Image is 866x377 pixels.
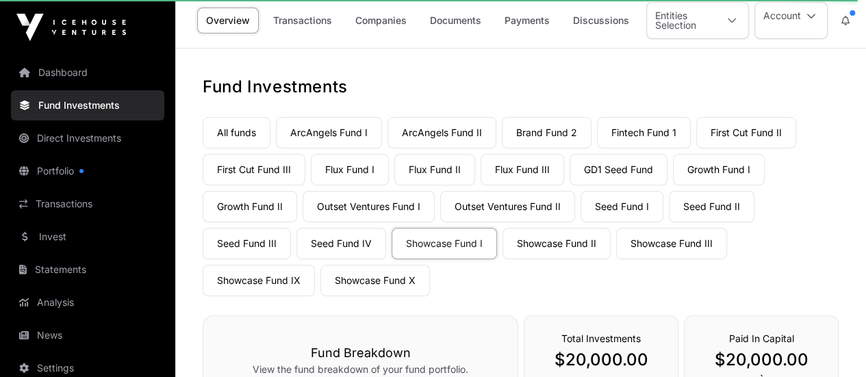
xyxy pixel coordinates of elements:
a: Direct Investments [11,123,164,153]
a: All funds [203,117,270,148]
p: $20,000.00 [698,349,824,371]
span: Total Investments [561,333,641,344]
a: Fund Investments [11,90,164,120]
a: Dashboard [11,57,164,88]
a: Seed Fund IV [296,228,386,259]
h1: Fund Investments [203,76,839,98]
h3: Fund Breakdown [231,343,490,363]
a: Statements [11,255,164,285]
a: Overview [197,8,259,34]
a: Showcase Fund III [616,228,727,259]
a: Showcase Fund II [502,228,611,259]
a: Outset Ventures Fund I [303,191,435,222]
a: Seed Fund II [669,191,754,222]
a: Showcase Fund I [392,228,497,259]
a: First Cut Fund III [203,154,305,185]
a: News [11,320,164,350]
a: Transactions [11,189,164,219]
a: Showcase Fund IX [203,265,315,296]
a: ArcAngels Fund II [387,117,496,148]
button: Account [754,2,828,39]
div: Entities Selection [647,3,715,38]
a: Analysis [11,287,164,317]
a: Seed Fund III [203,228,291,259]
span: Paid In Capital [729,333,794,344]
a: Flux Fund I [311,154,389,185]
a: Payments [496,8,559,34]
a: Growth Fund II [203,191,297,222]
a: Fintech Fund 1 [597,117,691,148]
a: Showcase Fund X [320,265,430,296]
a: First Cut Fund II [696,117,796,148]
a: Transactions [264,8,341,34]
a: Companies [346,8,416,34]
img: Icehouse Ventures Logo [16,14,126,41]
a: Seed Fund I [581,191,663,222]
a: Brand Fund 2 [502,117,591,148]
p: $20,000.00 [538,349,664,371]
p: View the fund breakdown of your fund portfolio. [231,363,490,376]
a: ArcAngels Fund I [276,117,382,148]
a: Invest [11,222,164,252]
a: Discussions [564,8,638,34]
a: Outset Ventures Fund II [440,191,575,222]
a: Growth Fund I [673,154,765,185]
iframe: Chat Widget [798,311,866,377]
a: Flux Fund III [481,154,564,185]
a: Portfolio [11,156,164,186]
a: Flux Fund II [394,154,475,185]
a: GD1 Seed Fund [570,154,667,185]
a: Documents [421,8,490,34]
